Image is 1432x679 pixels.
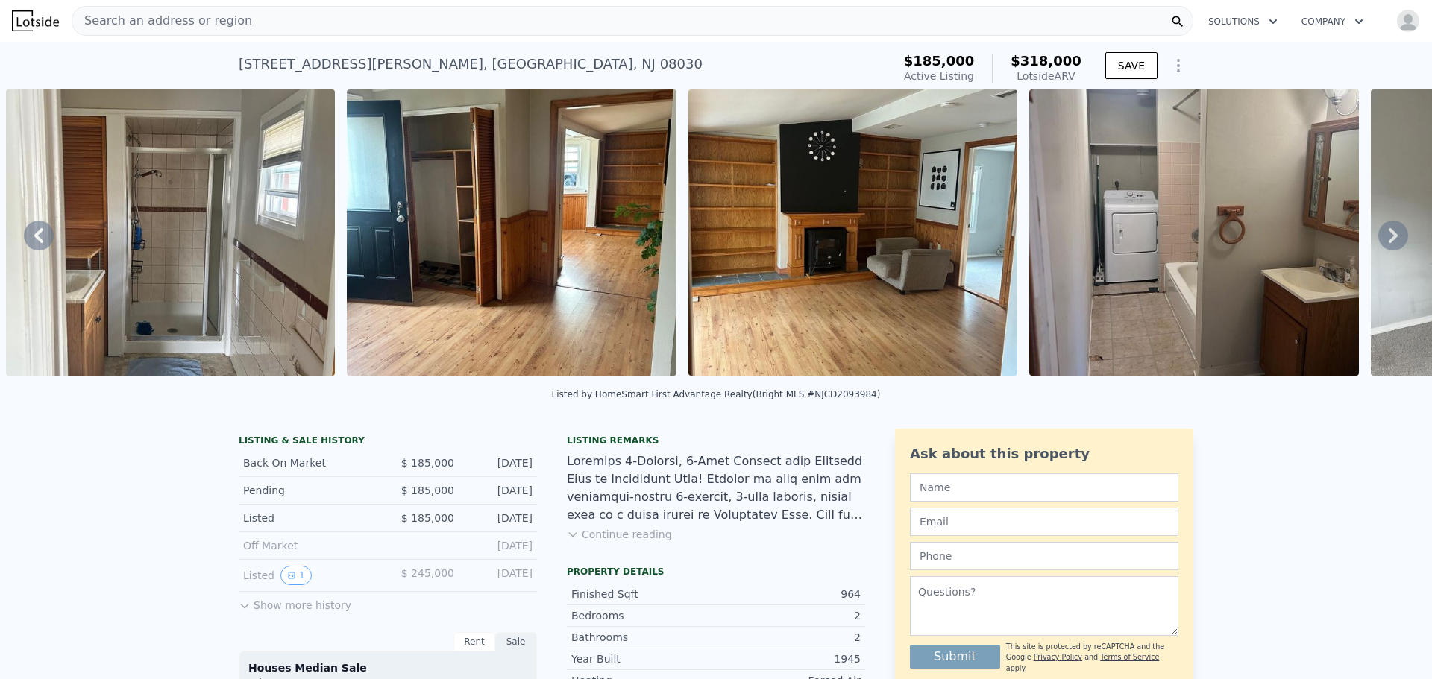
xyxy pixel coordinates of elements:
div: Property details [567,566,865,578]
img: Sale: 150724181 Parcel: 122107864 [1029,89,1359,376]
button: Show Options [1163,51,1193,80]
div: [DATE] [466,538,533,553]
div: Year Built [571,651,716,666]
input: Email [910,508,1178,536]
span: Active Listing [904,70,974,82]
img: Sale: 150724181 Parcel: 122107864 [347,89,676,376]
div: Rent [453,632,495,651]
div: Listed [243,566,376,585]
input: Name [910,473,1178,502]
div: This site is protected by reCAPTCHA and the Google and apply. [1006,642,1178,674]
div: Bathrooms [571,630,716,645]
div: Houses Median Sale [248,660,527,675]
div: [DATE] [466,511,533,525]
div: 2 [716,630,861,645]
div: Back On Market [243,455,376,470]
div: Lotside ARV [1011,69,1081,83]
button: View historical data [280,566,312,585]
span: $ 245,000 [401,567,454,579]
span: Search an address or region [72,12,252,30]
img: avatar [1396,9,1420,33]
div: LISTING & SALE HISTORY [239,435,537,449]
div: 964 [716,587,861,601]
div: [DATE] [466,483,533,498]
div: Sale [495,632,537,651]
img: Lotside [12,10,59,31]
button: Show more history [239,592,351,613]
div: [DATE] [466,455,533,470]
button: SAVE [1105,52,1158,79]
div: 1945 [716,651,861,666]
div: [DATE] [466,566,533,585]
div: Pending [243,483,376,498]
div: Ask about this property [910,443,1178,464]
div: Listed by HomeSmart First Advantage Realty (Bright MLS #NJCD2093984) [552,389,881,399]
a: Privacy Policy [1034,653,1082,661]
span: $185,000 [904,53,975,69]
div: Loremips 4-Dolorsi, 6-Amet Consect adip Elitsedd Eius te Incididunt Utla! Etdolor ma aliq enim ad... [567,452,865,524]
a: Terms of Service [1100,653,1159,661]
span: $318,000 [1011,53,1081,69]
button: Company [1290,8,1375,35]
div: Listing remarks [567,435,865,446]
div: 2 [716,608,861,623]
button: Submit [910,645,1000,669]
span: $ 185,000 [401,457,454,469]
img: Sale: 150724181 Parcel: 122107864 [688,89,1018,376]
div: [STREET_ADDRESS][PERSON_NAME] , [GEOGRAPHIC_DATA] , NJ 08030 [239,54,703,75]
input: Phone [910,542,1178,570]
div: Finished Sqft [571,587,716,601]
div: Bedrooms [571,608,716,623]
div: Off Market [243,538,376,553]
button: Continue reading [567,527,672,542]
img: Sale: 150724181 Parcel: 122107864 [6,89,336,376]
div: Listed [243,511,376,525]
span: $ 185,000 [401,484,454,496]
button: Solutions [1196,8,1290,35]
span: $ 185,000 [401,512,454,524]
